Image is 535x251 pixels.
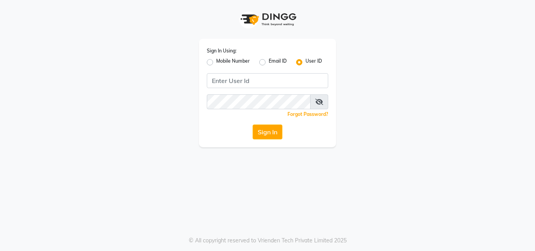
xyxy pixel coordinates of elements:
[207,73,328,88] input: Username
[207,47,237,54] label: Sign In Using:
[287,111,328,117] a: Forgot Password?
[253,125,282,139] button: Sign In
[269,58,287,67] label: Email ID
[207,94,311,109] input: Username
[216,58,250,67] label: Mobile Number
[305,58,322,67] label: User ID
[236,8,299,31] img: logo1.svg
